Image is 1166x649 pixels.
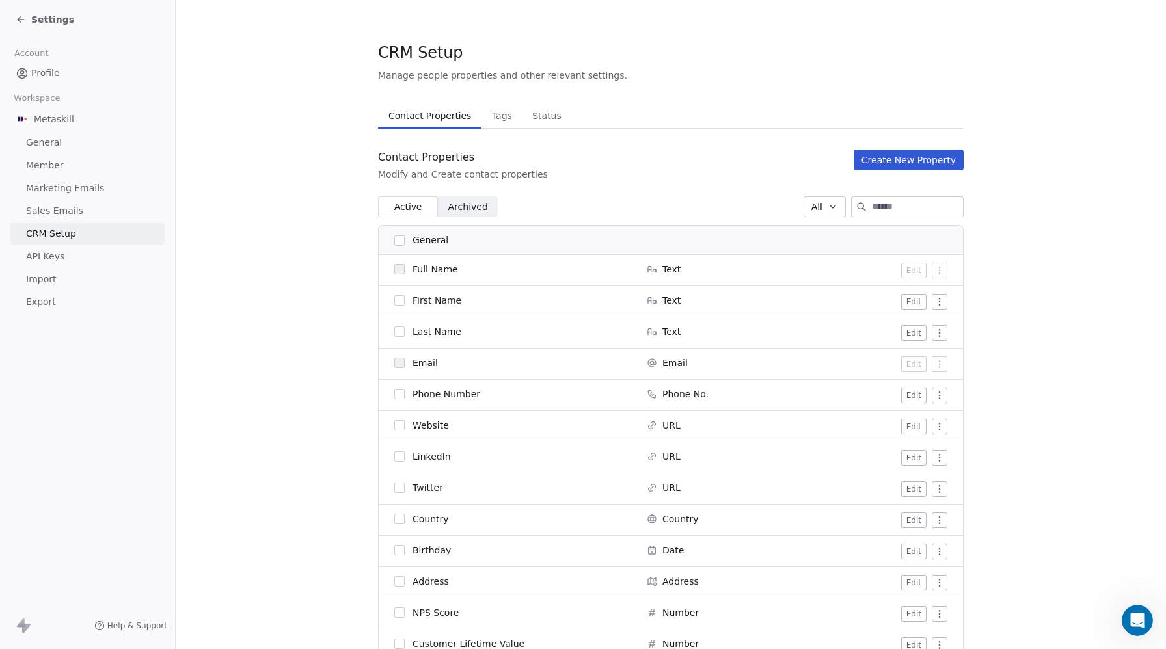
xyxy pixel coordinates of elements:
[413,419,449,432] span: Website
[11,399,249,421] textarea: Message…
[413,294,461,307] span: First Name
[47,75,250,179] div: Please, asap, because we need to go live and i cannot activate our workflowwhich is the issue? be...
[901,606,927,622] button: Edit
[94,620,167,631] a: Help & Support
[413,450,451,463] span: LinkedIn
[413,356,438,369] span: Email
[413,233,448,247] span: General
[21,198,203,248] div: You’ll get replies here and in your email: ✉️
[901,450,927,466] button: Edit
[448,200,488,214] span: Archived
[10,246,165,267] a: API Keys
[811,200,822,214] span: All
[662,263,681,276] span: Text
[662,325,681,338] span: Text
[662,294,681,307] span: Text
[413,606,459,619] span: NPS Score
[62,426,72,436] button: Upload attachment
[901,544,927,559] button: Edit
[662,575,699,588] span: Address
[901,294,927,310] button: Edit
[57,83,239,172] div: Please, asap, because we need to go live and i cannot activate our workflow which is the issue? b...
[21,256,203,281] div: Our usual reply time 🕒
[901,575,927,590] button: Edit
[413,575,449,588] span: Address
[26,181,104,195] span: Marketing Emails
[16,113,29,126] img: AVATAR%20METASKILL%20-%20Colori%20Positivo.png
[378,168,548,181] div: Modify and Create contact properties
[8,5,33,30] button: go back
[57,134,176,157] a: [URL][DOMAIN_NAME]
[26,250,64,263] span: API Keys
[901,325,927,341] button: Edit
[662,606,699,619] span: Number
[378,43,463,62] span: CRM Setup
[21,224,198,247] b: [PERSON_NAME][EMAIL_ADDRESS][DOMAIN_NAME]
[413,481,443,494] span: Twitter
[901,388,927,403] button: Edit
[32,269,60,279] b: 1 day
[10,62,165,84] a: Profile
[378,150,548,165] div: Contact Properties
[662,450,681,463] span: URL
[10,190,250,317] div: Fin says…
[901,263,927,278] button: Edit
[8,44,54,63] span: Account
[10,190,213,289] div: You’ll get replies here and in your email:✉️[PERSON_NAME][EMAIL_ADDRESS][DOMAIN_NAME]Our usual re...
[378,69,627,82] span: Manage people properties and other relevant settings.
[57,147,176,170] a: [URL][DOMAIN_NAME]
[662,544,684,557] span: Date
[21,291,77,299] div: Fin • 13m ago
[662,481,681,494] span: URL
[10,132,165,153] a: General
[901,356,927,372] button: Edit
[662,419,681,432] span: URL
[26,159,64,172] span: Member
[901,481,927,497] button: Edit
[662,388,709,401] span: Phone No.
[901,512,927,528] button: Edit
[662,512,699,525] span: Country
[20,426,31,436] button: Emoji picker
[413,388,480,401] span: Phone Number
[413,512,449,525] span: Country
[26,272,56,286] span: Import
[901,419,927,434] button: Edit
[10,200,165,222] a: Sales Emails
[1122,605,1153,636] iframe: Intercom live chat
[10,155,165,176] a: Member
[63,16,162,29] p: The team can also help
[204,5,228,30] button: Home
[10,291,165,313] a: Export
[527,107,567,125] span: Status
[34,113,74,126] span: Metaskill
[413,263,458,276] span: Full Name
[107,620,167,631] span: Help & Support
[10,223,165,245] a: CRM Setup
[854,150,964,170] button: Create New Property
[26,204,83,218] span: Sales Emails
[10,178,165,199] a: Marketing Emails
[63,7,79,16] h1: Fin
[383,107,476,125] span: Contact Properties
[16,13,74,26] a: Settings
[228,5,252,29] div: Close
[83,426,93,436] button: Start recording
[31,66,60,80] span: Profile
[662,356,688,369] span: Email
[41,426,51,436] button: Gif picker
[10,75,250,190] div: Darya says…
[37,7,58,28] img: Profile image for Fin
[31,13,74,26] span: Settings
[223,421,244,442] button: Send a message…
[26,136,62,150] span: General
[26,295,56,309] span: Export
[26,227,76,241] span: CRM Setup
[10,269,165,290] a: Import
[8,88,66,108] span: Workspace
[413,544,451,557] span: Birthday
[487,107,517,125] span: Tags
[413,325,461,338] span: Last Name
